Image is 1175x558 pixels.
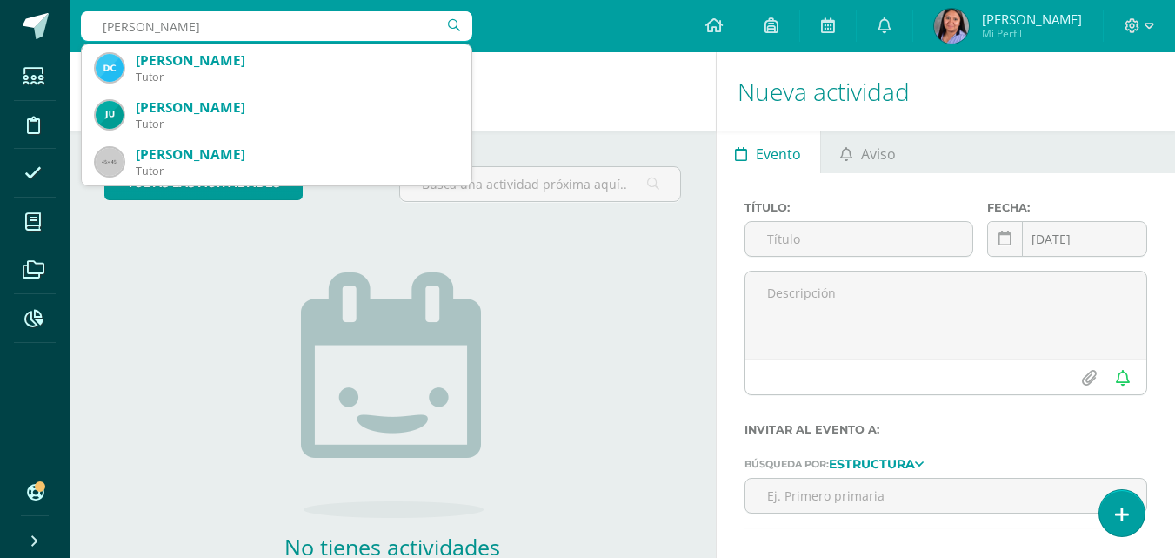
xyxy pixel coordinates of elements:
[934,9,969,44] img: c39215c3b1f3eb3060f54f02592c4c91.png
[982,10,1082,28] span: [PERSON_NAME]
[136,164,457,178] div: Tutor
[136,98,457,117] div: [PERSON_NAME]
[96,54,124,82] img: f7c99d66cb2e1a1f3fe7bdbf6c81a889.png
[756,133,801,175] span: Evento
[745,479,1146,513] input: Ej. Primero primaria
[96,148,124,176] img: 45x45
[400,167,679,201] input: Busca una actividad próxima aquí...
[136,70,457,84] div: Tutor
[744,423,1147,436] label: Invitar al evento a:
[829,457,924,469] a: Estructura
[988,222,1146,256] input: Fecha de entrega
[982,26,1082,41] span: Mi Perfil
[744,201,974,214] label: Título:
[829,456,915,472] strong: Estructura
[136,51,457,70] div: [PERSON_NAME]
[744,458,829,470] span: Búsqueda por:
[136,117,457,131] div: Tutor
[821,131,914,173] a: Aviso
[987,201,1147,214] label: Fecha:
[717,131,820,173] a: Evento
[96,101,124,129] img: cdcce442b11ff02bf8dba9aef03b3164.png
[738,52,1154,131] h1: Nueva actividad
[861,133,896,175] span: Aviso
[301,272,484,518] img: no_activities.png
[136,145,457,164] div: [PERSON_NAME]
[745,222,973,256] input: Título
[81,11,472,41] input: Busca un usuario...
